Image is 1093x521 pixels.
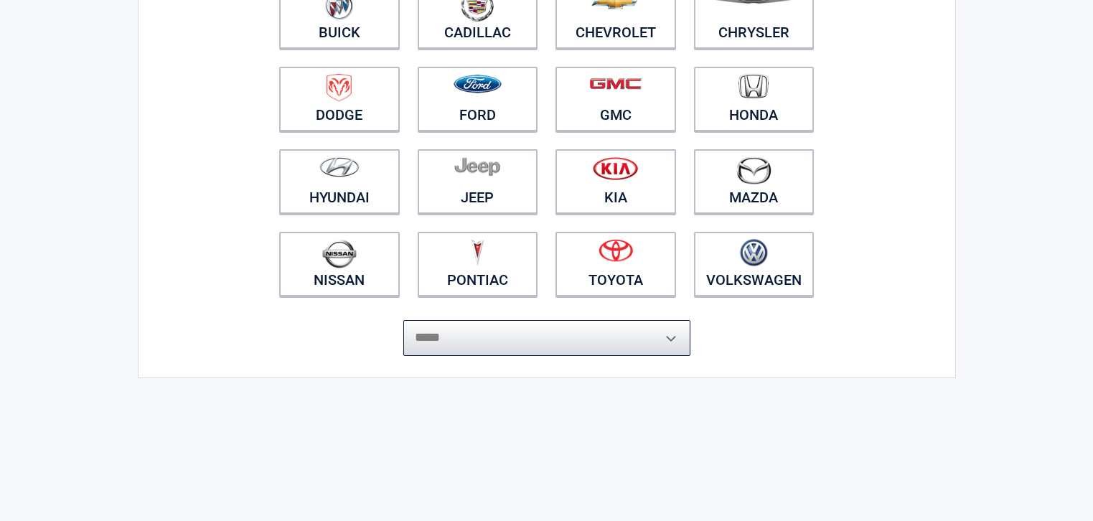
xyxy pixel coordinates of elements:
[279,232,400,296] a: Nissan
[599,239,633,262] img: toyota
[279,67,400,131] a: Dodge
[555,232,676,296] a: Toyota
[319,156,360,177] img: hyundai
[694,67,815,131] a: Honda
[736,156,771,184] img: mazda
[279,149,400,214] a: Hyundai
[418,232,538,296] a: Pontiac
[694,149,815,214] a: Mazda
[454,156,500,177] img: jeep
[327,74,352,102] img: dodge
[470,239,484,266] img: pontiac
[589,78,642,90] img: gmc
[593,156,638,180] img: kia
[454,75,502,93] img: ford
[555,149,676,214] a: Kia
[555,67,676,131] a: GMC
[740,239,768,267] img: volkswagen
[418,149,538,214] a: Jeep
[418,67,538,131] a: Ford
[322,239,357,268] img: nissan
[738,74,769,99] img: honda
[694,232,815,296] a: Volkswagen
